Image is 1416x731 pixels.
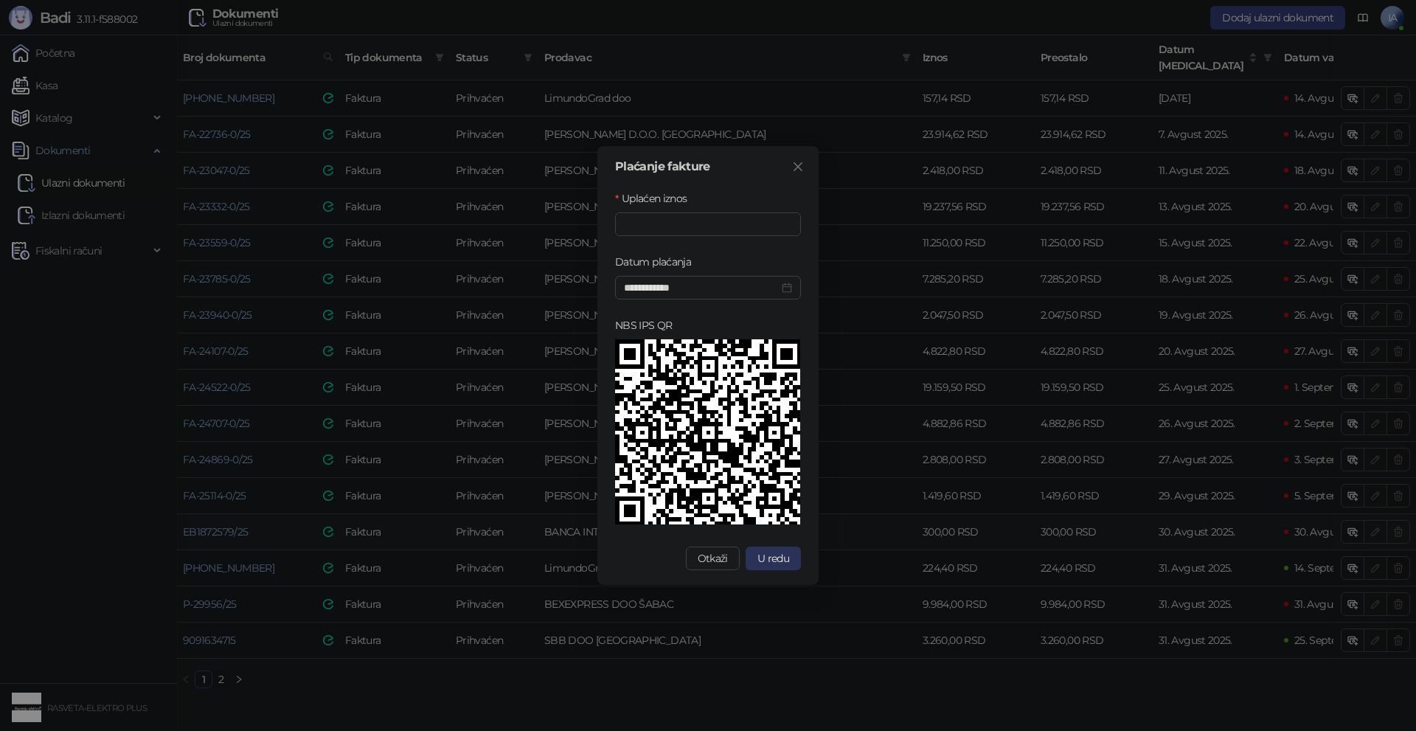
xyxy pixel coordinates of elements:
[698,552,728,565] span: Otkaži
[615,190,696,207] label: Uplaćen iznos
[616,213,800,235] input: Uplaćen iznos
[746,547,801,570] button: U redu
[615,317,681,333] label: NBS IPS QR
[686,547,740,570] button: Otkaži
[615,339,800,524] img: NBS IPS QR Kod
[786,161,810,173] span: Zatvori
[624,280,779,296] input: Datum plaćanja
[757,552,789,565] span: U redu
[615,161,801,173] div: Plaćanje fakture
[786,155,810,179] button: Close
[615,254,700,270] label: Datum plaćanja
[792,161,804,173] span: close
